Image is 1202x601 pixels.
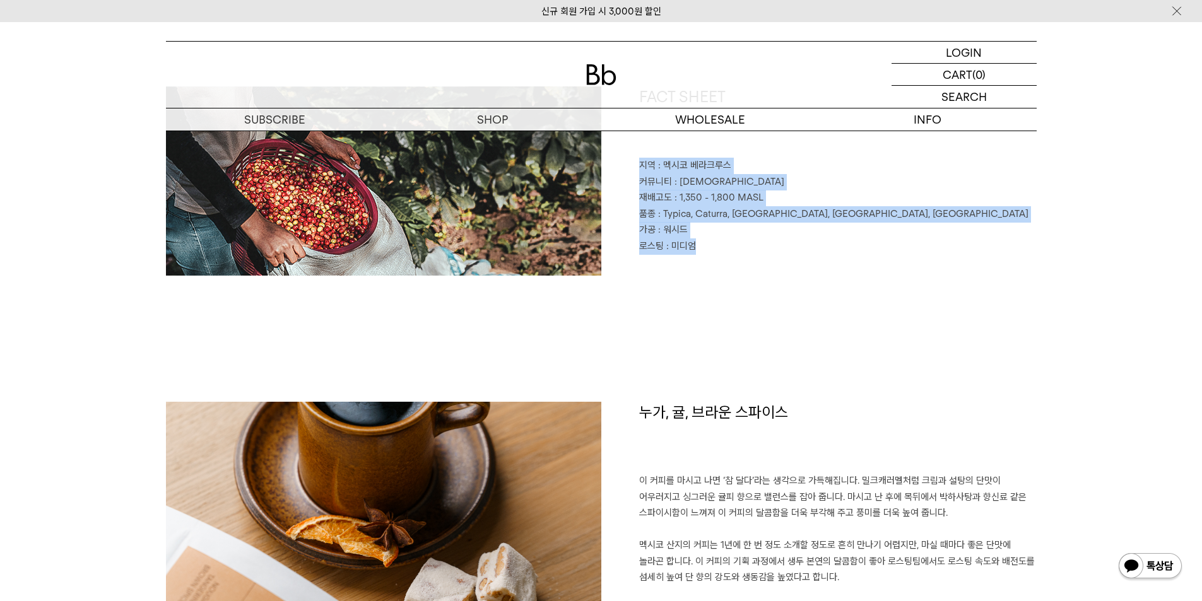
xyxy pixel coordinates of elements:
img: 로고 [586,64,616,85]
p: (0) [972,64,986,85]
a: 신규 회원 가입 시 3,000원 할인 [541,6,661,17]
span: : 1,350 - 1,800 MASL [675,192,763,203]
a: SUBSCRIBE [166,108,384,131]
span: : 미디엄 [666,240,696,252]
p: CART [943,64,972,85]
span: 커뮤니티 [639,176,672,187]
p: SEARCH [941,86,987,108]
img: 카카오톡 채널 1:1 채팅 버튼 [1117,552,1183,582]
span: : 멕시코 베라크루스 [658,160,731,171]
p: WHOLESALE [601,108,819,131]
span: 재배고도 [639,192,672,203]
span: 로스팅 [639,240,664,252]
span: 가공 [639,224,656,235]
p: LOGIN [946,42,982,63]
span: 품종 [639,208,656,219]
h1: 누가, 귤, 브라운 스파이스 [639,402,1037,474]
p: INFO [819,108,1037,131]
span: : 워시드 [658,224,688,235]
span: : [DEMOGRAPHIC_DATA] [675,176,784,187]
span: 지역 [639,160,656,171]
a: SHOP [384,108,601,131]
a: CART (0) [892,64,1037,86]
a: LOGIN [892,42,1037,64]
span: : Typica, Caturra, [GEOGRAPHIC_DATA], [GEOGRAPHIC_DATA], [GEOGRAPHIC_DATA] [658,208,1028,219]
img: 멕시코 마파파스 [166,86,601,276]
